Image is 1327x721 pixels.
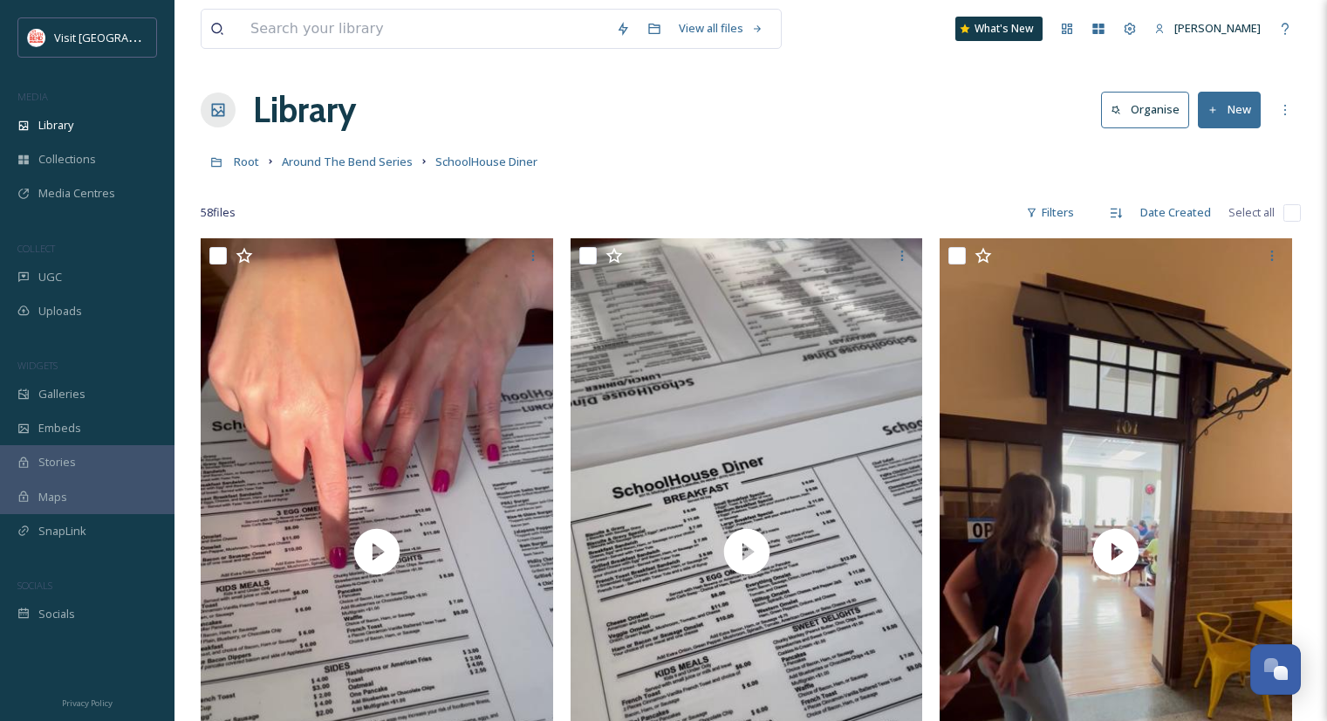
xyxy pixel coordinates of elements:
a: View all files [670,11,772,45]
span: Maps [38,489,67,505]
span: Stories [38,454,76,470]
span: Visit [GEOGRAPHIC_DATA] [54,29,189,45]
span: Embeds [38,420,81,436]
span: Socials [38,606,75,622]
a: What's New [955,17,1043,41]
span: Library [38,117,73,134]
img: vsbm-stackedMISH_CMYKlogo2017.jpg [28,29,45,46]
a: Privacy Policy [62,691,113,712]
span: MEDIA [17,90,48,103]
a: SchoolHouse Diner [435,151,537,172]
span: Select all [1228,204,1275,221]
span: SchoolHouse Diner [435,154,537,169]
span: Media Centres [38,185,115,202]
span: WIDGETS [17,359,58,372]
span: UGC [38,269,62,285]
a: Root [234,151,259,172]
a: Library [253,84,356,136]
span: SnapLink [38,523,86,539]
div: Filters [1017,196,1083,230]
a: Organise [1101,92,1198,127]
span: Around The Bend Series [282,154,413,169]
span: Galleries [38,386,86,402]
a: Around The Bend Series [282,151,413,172]
span: Uploads [38,303,82,319]
span: Root [234,154,259,169]
input: Search your library [242,10,607,48]
button: New [1198,92,1261,127]
span: 58 file s [201,204,236,221]
span: Privacy Policy [62,697,113,709]
span: COLLECT [17,242,55,255]
a: [PERSON_NAME] [1146,11,1269,45]
span: [PERSON_NAME] [1174,20,1261,36]
button: Open Chat [1250,644,1301,695]
button: Organise [1101,92,1189,127]
div: Date Created [1132,196,1220,230]
span: Collections [38,151,96,168]
span: SOCIALS [17,579,52,592]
